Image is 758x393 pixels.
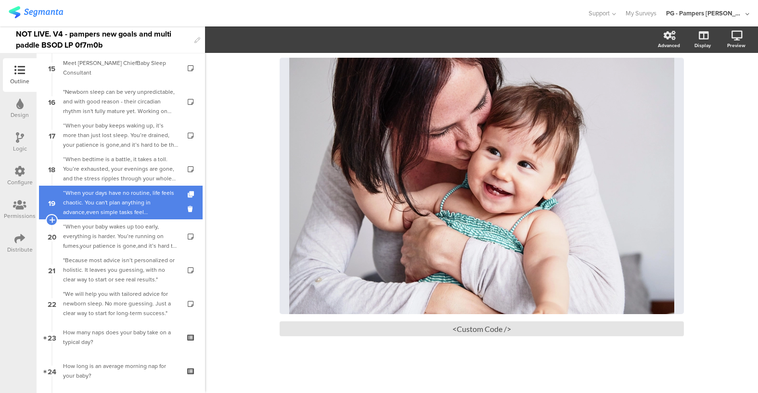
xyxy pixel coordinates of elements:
a: 22 "We will help you with tailored advice for newborn sleep. No more guessing. Just a clear way t... [39,287,203,320]
div: Preview [727,42,745,49]
div: Meet Pampers ChiefBaby Sleep Consultant [63,58,178,77]
span: 16 [48,96,55,107]
div: How long is an average morning nap for your baby? [63,361,178,380]
i: Duplicate [188,191,196,198]
i: Delete [188,204,196,214]
a: 15 Meet [PERSON_NAME] ChiefBaby Sleep Consultant [39,51,203,85]
div: Advanced [658,42,680,49]
a: 24 How long is an average morning nap for your baby? [39,354,203,388]
div: Outline [10,77,29,86]
div: Logic [13,144,27,153]
div: "Because most advice isn’t personalized or holistic. It leaves you guessing, with no clear way to... [63,255,178,284]
div: “When your days have no routine, life feels chaotic. You can't plan anything in advance,even simp... [63,188,178,217]
a: 20 “When your baby wakes up too early, everything is harder. You’re running on fumes,your patienc... [39,219,203,253]
div: Design [11,111,29,119]
div: Configure [7,178,33,187]
div: “When bedtime is a battle, it takes a toll. You’re exhausted, your evenings are gone, and the str... [63,154,178,183]
div: "Newborn sleep can be very unpredictable, and with good reason - their circadian rhythm isn't ful... [63,87,178,116]
div: Display [694,42,711,49]
div: “When your baby wakes up too early, everything is harder. You’re running on fumes,your patience i... [63,222,178,251]
span: 22 [48,298,56,309]
div: NOT LIVE. V4 - pampers new goals and multi paddle BSOD LP 0f7m0b [16,26,190,53]
div: “When your baby keeps waking up, it’s more than just lost sleep. You’re drained, your patience is... [63,121,178,150]
a: 17 “When your baby keeps waking up, it’s more than just lost sleep. You’re drained, your patience... [39,118,203,152]
div: Permissions [4,212,36,220]
div: How many naps does your baby take on a typical day? [63,328,178,347]
span: 19 [48,197,55,208]
span: 20 [48,231,56,241]
div: PG - Pampers [PERSON_NAME] [666,9,743,18]
a: 16 "Newborn sleep can be very unpredictable, and with good reason - their circadian rhythm isn't ... [39,85,203,118]
span: 24 [48,366,56,376]
a: 23 How many naps does your baby take on a typical day? [39,320,203,354]
div: "We will help you with tailored advice for newborn sleep. No more guessing. Just a clear way to s... [63,289,178,318]
a: 18 “When bedtime is a battle, it takes a toll. You’re exhausted, your evenings are gone, and the ... [39,152,203,186]
span: 21 [48,265,55,275]
span: 18 [48,164,55,174]
span: 23 [48,332,56,342]
a: 21 "Because most advice isn’t personalized or holistic. It leaves you guessing, with no clear way... [39,253,203,287]
span: Support [589,9,610,18]
span: 17 [49,130,55,140]
a: 19 “When your days have no routine, life feels chaotic. You can't plan anything in advance,even s... [39,186,203,219]
div: Distribute [7,245,33,254]
div: <Custom Code /> [280,321,684,336]
img: We're glad you're here! cover image [289,58,674,314]
img: segmanta logo [9,6,63,18]
span: 15 [48,63,55,73]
